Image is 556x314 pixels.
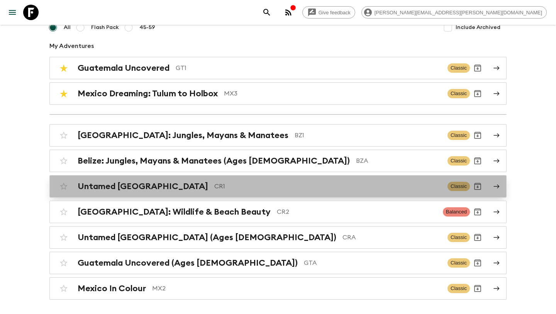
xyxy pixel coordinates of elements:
[78,258,298,268] h2: Guatemala Uncovered (Ages [DEMOGRAPHIC_DATA])
[448,89,470,98] span: Classic
[49,226,507,249] a: Untamed [GEOGRAPHIC_DATA] (Ages [DEMOGRAPHIC_DATA])CRAClassicArchive
[78,63,170,73] h2: Guatemala Uncovered
[314,10,355,15] span: Give feedback
[370,10,546,15] span: [PERSON_NAME][EMAIL_ADDRESS][PERSON_NAME][DOMAIN_NAME]
[64,24,71,31] span: All
[49,150,507,172] a: Belize: Jungles, Mayans & Manatees (Ages [DEMOGRAPHIC_DATA])BZAClassicArchive
[470,60,485,76] button: Archive
[224,89,441,98] p: MX3
[176,63,441,73] p: GT1
[78,156,350,166] h2: Belize: Jungles, Mayans & Manatees (Ages [DEMOGRAPHIC_DATA])
[5,5,20,20] button: menu
[342,233,441,242] p: CRA
[448,156,470,166] span: Classic
[470,86,485,101] button: Archive
[49,124,507,147] a: [GEOGRAPHIC_DATA]: Jungles, Mayans & ManateesBZ1ClassicArchive
[470,230,485,245] button: Archive
[470,204,485,220] button: Archive
[448,233,470,242] span: Classic
[470,281,485,296] button: Archive
[470,153,485,169] button: Archive
[49,82,507,105] a: Mexico Dreaming: Tulum to HolboxMX3ClassicArchive
[304,258,441,268] p: GTA
[49,277,507,300] a: Mexico In ColourMX2ClassicArchive
[78,181,208,191] h2: Untamed [GEOGRAPHIC_DATA]
[49,41,507,51] p: My Adventures
[361,6,547,19] div: [PERSON_NAME][EMAIL_ADDRESS][PERSON_NAME][DOMAIN_NAME]
[448,284,470,293] span: Classic
[78,207,271,217] h2: [GEOGRAPHIC_DATA]: Wildlife & Beach Beauty
[448,63,470,73] span: Classic
[49,252,507,274] a: Guatemala Uncovered (Ages [DEMOGRAPHIC_DATA])GTAClassicArchive
[302,6,355,19] a: Give feedback
[152,284,441,293] p: MX2
[295,131,441,140] p: BZ1
[470,255,485,271] button: Archive
[49,201,507,223] a: [GEOGRAPHIC_DATA]: Wildlife & Beach BeautyCR2BalancedArchive
[259,5,275,20] button: search adventures
[277,207,437,217] p: CR2
[448,182,470,191] span: Classic
[78,283,146,294] h2: Mexico In Colour
[356,156,441,166] p: BZA
[49,175,507,198] a: Untamed [GEOGRAPHIC_DATA]CR1ClassicArchive
[443,207,470,217] span: Balanced
[214,182,441,191] p: CR1
[139,24,155,31] span: 45-59
[78,130,288,140] h2: [GEOGRAPHIC_DATA]: Jungles, Mayans & Manatees
[470,128,485,143] button: Archive
[456,24,500,31] span: Include Archived
[91,24,119,31] span: Flash Pack
[78,232,336,242] h2: Untamed [GEOGRAPHIC_DATA] (Ages [DEMOGRAPHIC_DATA])
[448,131,470,140] span: Classic
[470,179,485,194] button: Archive
[448,258,470,268] span: Classic
[49,57,507,79] a: Guatemala UncoveredGT1ClassicArchive
[78,89,218,99] h2: Mexico Dreaming: Tulum to Holbox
